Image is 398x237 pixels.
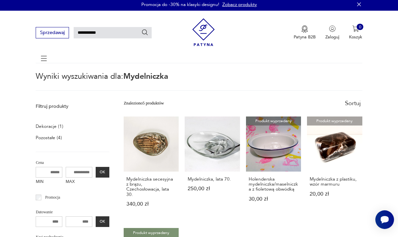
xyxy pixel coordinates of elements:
[352,25,359,32] img: Ikona koszyka
[349,25,362,40] button: 0Koszyk
[185,116,240,219] a: Mydelniczka, lata 70.Mydelniczka, lata 70.250,00 zł
[126,202,176,207] p: 340,00 zł
[310,192,359,197] p: 20,00 zł
[36,31,69,35] a: Sprzedawaj
[375,210,394,229] iframe: Smartsupp widget button
[124,116,179,219] a: Mydelniczka secesyjna z brązu, Czechosłowacja, lata 30.Mydelniczka secesyjna z brązu, Czechosłowa...
[36,134,62,142] a: Pozostałe (4)
[45,194,60,201] p: Promocja
[249,177,298,192] h3: Holenderska mydelniczka/maselniczka z fioletową obwódką
[222,1,257,8] a: Zobacz produkty
[36,27,69,38] button: Sprzedawaj
[307,116,362,219] a: Produkt wyprzedanyMydelniczka z plastiku, wzór marmuruMydelniczka z plastiku, wzór marmuru20,00 zł
[294,25,316,40] button: Patyna B2B
[310,177,359,187] h3: Mydelniczka z plastiku, wzór marmuru
[349,34,362,40] p: Koszyk
[126,177,176,197] h3: Mydelniczka secesyjna z brązu, Czechosłowacja, lata 30.
[124,100,164,107] div: Znaleziono 5 produktów
[96,167,109,178] button: OK
[249,197,298,202] p: 30,00 zł
[188,177,237,182] h3: Mydelniczka, lata 70.
[36,178,62,187] label: MIN
[345,100,362,107] div: Sortuj według daty dodania
[294,34,316,40] p: Patyna B2B
[123,71,168,82] span: Mydelniczka
[36,160,109,166] p: Cena
[192,16,215,48] img: Patyna - sklep z meblami i dekoracjami vintage
[36,122,63,131] a: Dekoracje (1)
[188,186,237,191] p: 250,00 zł
[246,116,301,219] a: Produkt wyprzedanyHolenderska mydelniczka/maselniczka z fioletową obwódkąHolenderska mydelniczka/...
[329,25,336,32] img: Ikonka użytkownika
[36,209,109,216] p: Datowanie
[325,25,339,40] button: Zaloguj
[96,216,109,227] button: OK
[294,25,316,40] a: Ikona medaluPatyna B2B
[357,24,363,30] div: 0
[301,25,308,33] img: Ikona medalu
[36,103,109,110] p: Filtruj produkty
[141,29,149,36] button: Szukaj
[66,178,92,187] label: MAX
[141,1,219,8] p: Promocja do -30% na klasyki designu!
[325,34,339,40] p: Zaloguj
[36,73,362,90] p: Wyniki wyszukiwania dla:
